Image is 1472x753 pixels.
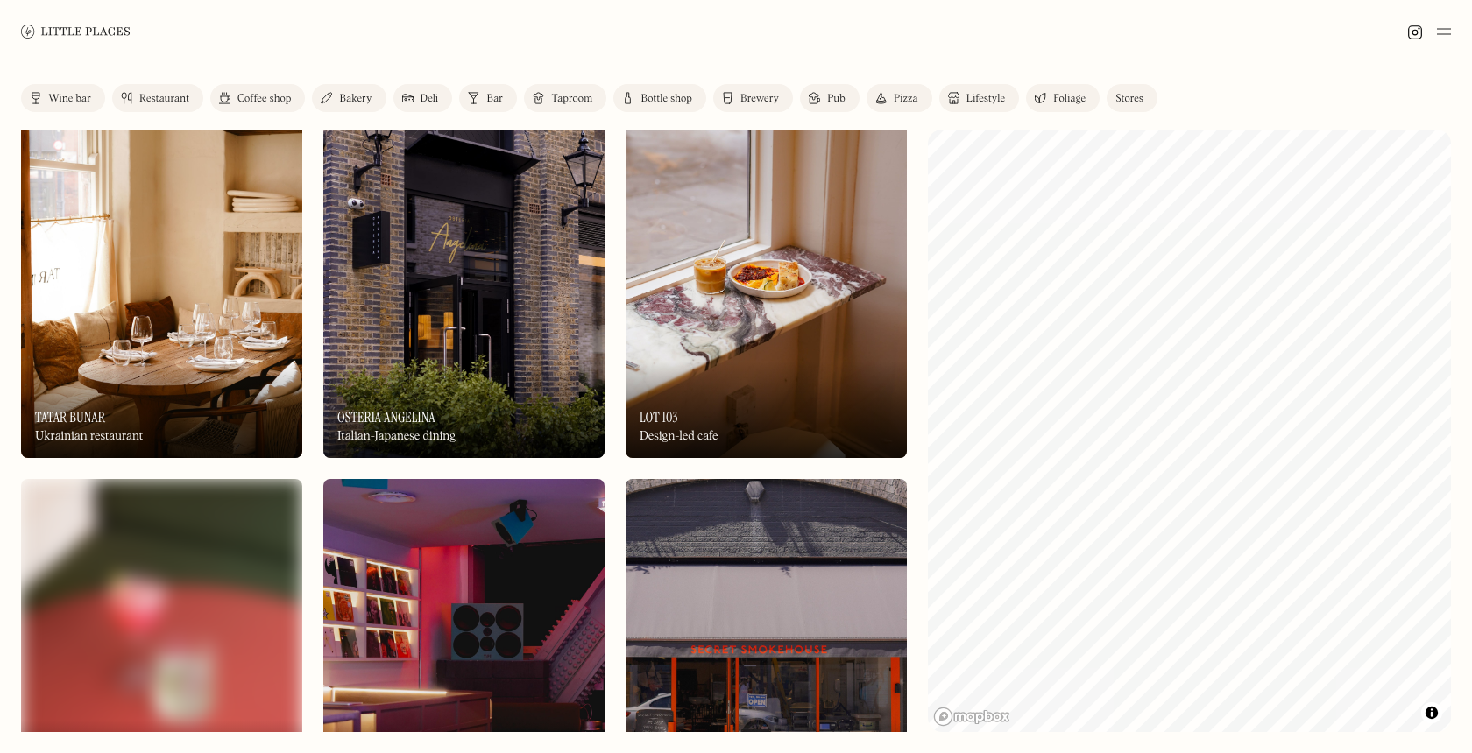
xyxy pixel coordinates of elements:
[626,121,907,458] img: LOT 103
[800,84,860,112] a: Pub
[740,94,779,104] div: Brewery
[640,429,718,444] div: Design-led cafe
[337,429,456,444] div: Italian-Japanese dining
[867,84,932,112] a: Pizza
[626,121,907,458] a: LOT 103LOT 103LOT 103Design-led cafe
[1421,702,1442,723] button: Toggle attribution
[1026,84,1100,112] a: Foliage
[640,94,692,104] div: Bottle shop
[112,84,203,112] a: Restaurant
[1107,84,1157,112] a: Stores
[933,707,1010,727] a: Mapbox homepage
[323,121,605,458] img: Osteria Angelina
[613,84,706,112] a: Bottle shop
[337,409,435,426] h3: Osteria Angelina
[21,121,302,458] a: Tatar BunarTatar BunarTatar BunarUkrainian restaurant
[894,94,918,104] div: Pizza
[393,84,453,112] a: Deli
[640,409,678,426] h3: LOT 103
[713,84,793,112] a: Brewery
[48,94,91,104] div: Wine bar
[966,94,1005,104] div: Lifestyle
[21,121,302,458] img: Tatar Bunar
[459,84,517,112] a: Bar
[139,94,189,104] div: Restaurant
[421,94,439,104] div: Deli
[210,84,305,112] a: Coffee shop
[827,94,846,104] div: Pub
[1053,94,1086,104] div: Foliage
[551,94,592,104] div: Taproom
[939,84,1019,112] a: Lifestyle
[35,409,105,426] h3: Tatar Bunar
[21,84,105,112] a: Wine bar
[339,94,372,104] div: Bakery
[1426,703,1437,722] span: Toggle attribution
[486,94,503,104] div: Bar
[35,429,143,444] div: Ukrainian restaurant
[237,94,291,104] div: Coffee shop
[323,121,605,458] a: Osteria AngelinaOsteria AngelinaOsteria AngelinaItalian-Japanese dining
[1115,94,1143,104] div: Stores
[524,84,606,112] a: Taproom
[928,130,1451,732] canvas: Map
[312,84,386,112] a: Bakery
